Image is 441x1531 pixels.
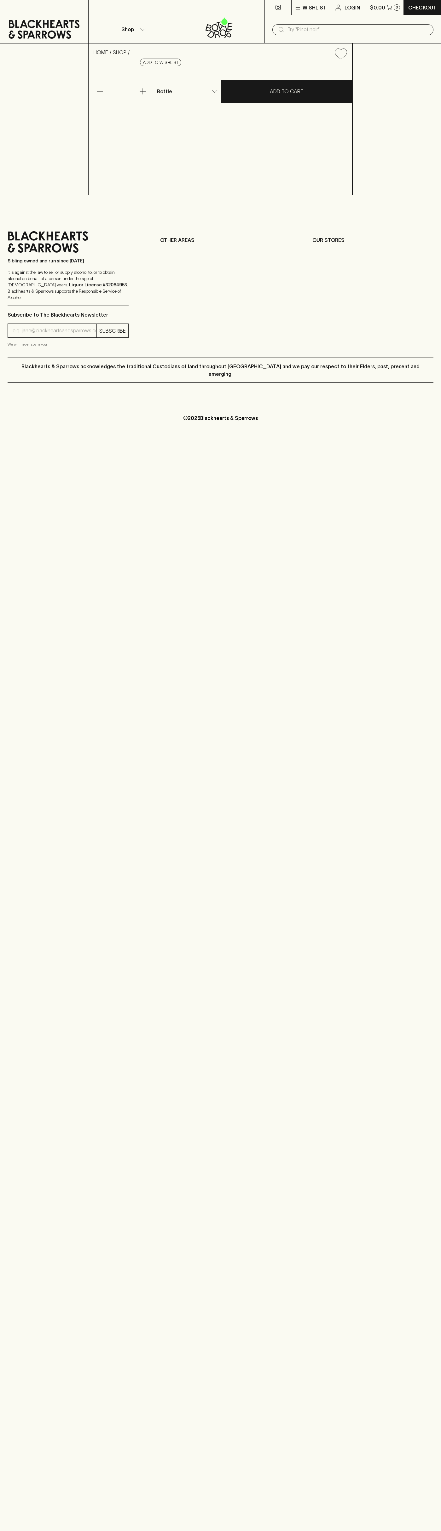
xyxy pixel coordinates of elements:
p: SUBSCRIBE [99,327,126,335]
p: Wishlist [303,4,327,11]
p: ADD TO CART [270,88,304,95]
p: Sibling owned and run since [DATE] [8,258,129,264]
button: Shop [89,15,177,43]
a: SHOP [113,49,126,55]
button: SUBSCRIBE [97,324,128,337]
button: Add to wishlist [140,59,181,66]
div: Bottle [154,85,220,98]
p: 0 [396,6,398,9]
p: Checkout [408,4,437,11]
p: Shop [121,26,134,33]
p: Bottle [157,88,172,95]
p: $0.00 [370,4,385,11]
p: Blackhearts & Sparrows acknowledges the traditional Custodians of land throughout [GEOGRAPHIC_DAT... [12,363,429,378]
p: OUR STORES [312,236,433,244]
input: e.g. jane@blackheartsandsparrows.com.au [13,326,96,336]
input: Try "Pinot noir" [287,25,428,35]
img: 36459.png [89,65,352,195]
p: OTHER AREAS [160,236,281,244]
p: Subscribe to The Blackhearts Newsletter [8,311,129,318]
button: ADD TO CART [221,80,352,103]
p: It is against the law to sell or supply alcohol to, or to obtain alcohol on behalf of a person un... [8,269,129,301]
button: Add to wishlist [332,46,350,62]
p: We will never spam you [8,341,129,347]
a: HOME [94,49,108,55]
p: Login [345,4,360,11]
strong: Liquor License #32064953 [69,282,127,287]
